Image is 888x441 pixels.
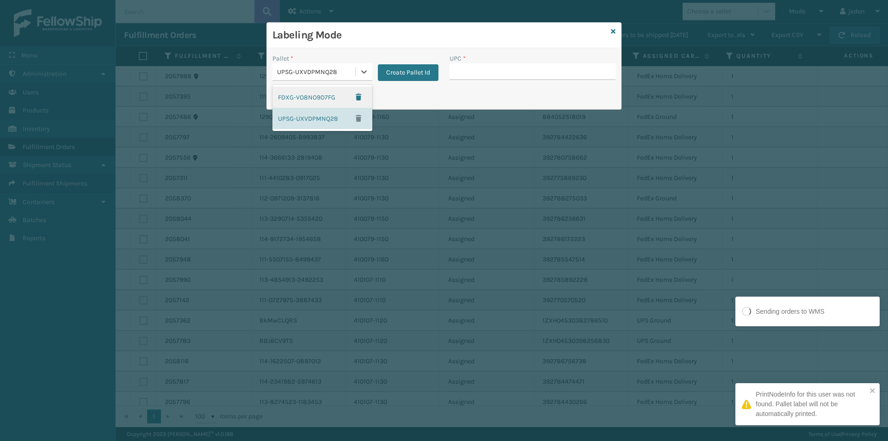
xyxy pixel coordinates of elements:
[277,67,356,77] div: UPSG-UXVDPMNQ28
[272,108,372,129] div: UPSG-UXVDPMNQ28
[272,54,293,63] label: Pallet
[272,87,372,108] div: FDXG-VO8NO9D7FG
[450,54,466,63] label: UPC
[756,390,867,419] div: PrintNodeInfo for this user was not found. Pallet label will not be automatically printed.
[756,307,825,317] div: Sending orders to WMS
[378,64,438,81] button: Create Pallet Id
[869,387,876,396] button: close
[272,28,607,42] h3: Labeling Mode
